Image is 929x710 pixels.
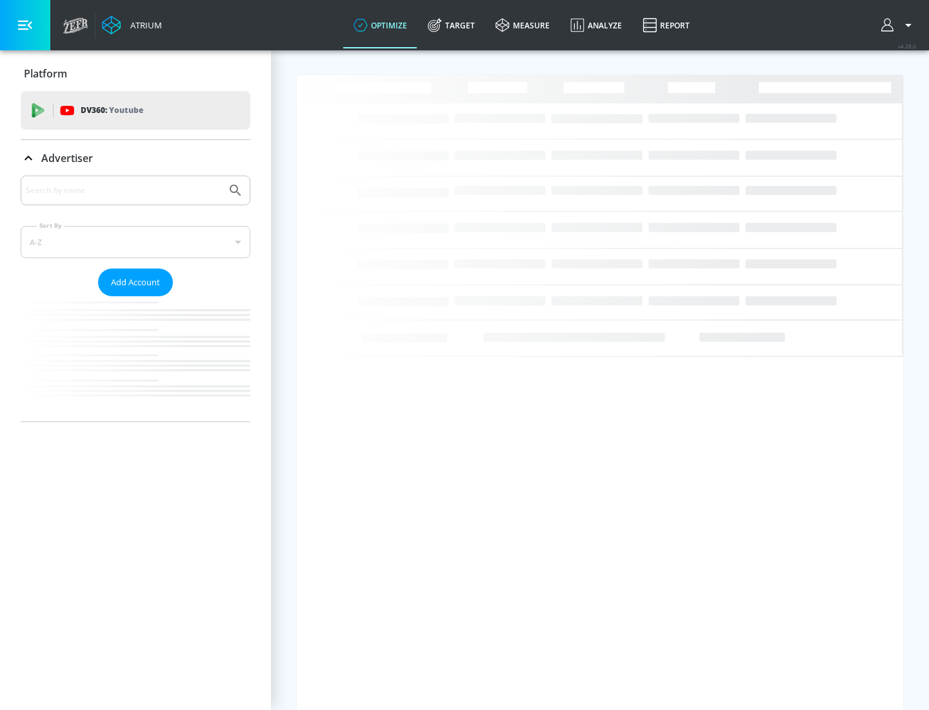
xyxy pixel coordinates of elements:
[485,2,560,48] a: measure
[343,2,417,48] a: optimize
[98,269,173,296] button: Add Account
[41,151,93,165] p: Advertiser
[37,221,65,230] label: Sort By
[26,182,221,199] input: Search by name
[21,56,250,92] div: Platform
[125,19,162,31] div: Atrium
[417,2,485,48] a: Target
[21,176,250,421] div: Advertiser
[21,140,250,176] div: Advertiser
[24,66,67,81] p: Platform
[109,103,143,117] p: Youtube
[632,2,700,48] a: Report
[21,91,250,130] div: DV360: Youtube
[111,275,160,290] span: Add Account
[102,15,162,35] a: Atrium
[21,226,250,258] div: A-Z
[81,103,143,117] p: DV360:
[898,43,916,50] span: v 4.28.0
[21,296,250,421] nav: list of Advertiser
[560,2,632,48] a: Analyze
